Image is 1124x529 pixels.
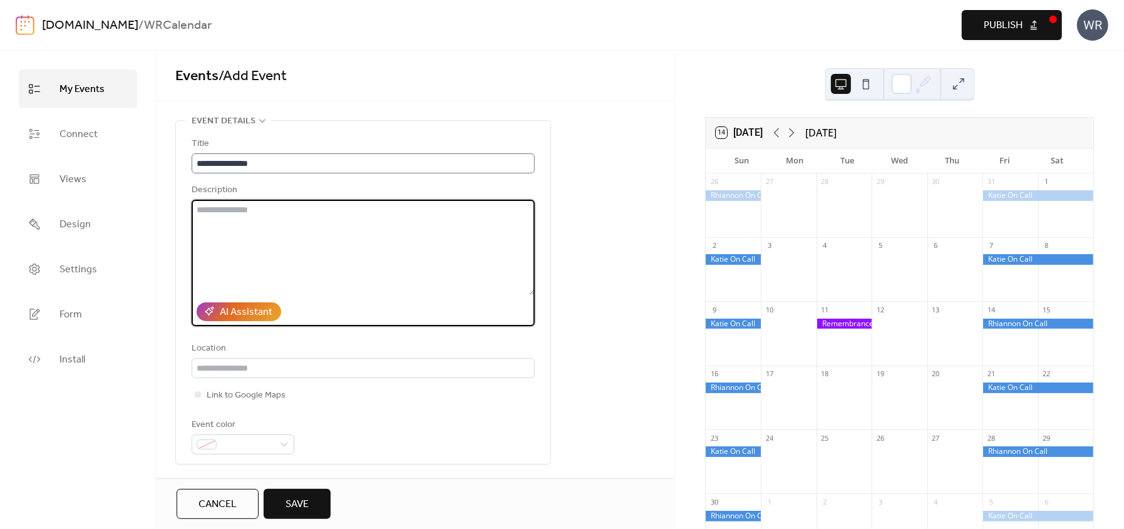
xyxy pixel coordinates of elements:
[982,190,1093,201] div: Katie On Call
[59,305,82,325] span: Form
[817,319,872,329] div: Remembrance Day Holiday
[982,254,1093,265] div: Katie On Call
[931,305,941,314] div: 13
[875,305,885,314] div: 12
[1042,305,1051,314] div: 15
[982,511,1093,521] div: Katie On Call
[1042,369,1051,379] div: 22
[925,148,978,173] div: Thu
[709,177,719,187] div: 26
[207,388,286,403] span: Link to Google Maps
[1042,433,1051,443] div: 29
[875,241,885,250] div: 5
[42,14,138,38] a: [DOMAIN_NAME]
[192,114,255,129] span: Event details
[144,14,212,38] b: WRCalendar
[192,418,292,433] div: Event color
[820,241,830,250] div: 4
[1042,241,1051,250] div: 8
[875,497,885,506] div: 3
[820,177,830,187] div: 28
[59,80,105,100] span: My Events
[709,433,719,443] div: 23
[820,433,830,443] div: 25
[931,369,941,379] div: 20
[986,305,996,314] div: 14
[711,124,767,141] button: 14[DATE]
[765,241,774,250] div: 3
[931,497,941,506] div: 4
[192,183,532,198] div: Description
[59,260,97,280] span: Settings
[931,241,941,250] div: 6
[962,10,1062,40] button: Publish
[765,433,774,443] div: 24
[199,497,237,512] span: Cancel
[986,433,996,443] div: 28
[19,115,137,153] a: Connect
[805,125,837,140] div: [DATE]
[765,177,774,187] div: 27
[59,350,85,370] span: Install
[716,148,768,173] div: Sun
[59,125,98,145] span: Connect
[820,369,830,379] div: 18
[1031,148,1083,173] div: Sat
[709,369,719,379] div: 16
[706,446,761,457] div: Katie On Call
[984,18,1023,33] span: Publish
[219,63,287,90] span: / Add Event
[931,433,941,443] div: 27
[59,215,91,235] span: Design
[1042,497,1051,506] div: 6
[986,177,996,187] div: 31
[19,250,137,289] a: Settings
[986,497,996,506] div: 5
[982,446,1093,457] div: Rhiannon On Call
[982,383,1093,393] div: Katie On Call
[768,148,821,173] div: Mon
[875,433,885,443] div: 26
[177,489,259,519] button: Cancel
[986,369,996,379] div: 21
[19,205,137,244] a: Design
[931,177,941,187] div: 30
[1042,177,1051,187] div: 1
[821,148,874,173] div: Tue
[220,305,272,320] div: AI Assistant
[706,190,761,201] div: Rhiannon On Call
[1077,9,1108,41] div: WR
[709,241,719,250] div: 2
[986,241,996,250] div: 7
[175,63,219,90] a: Events
[709,497,719,506] div: 30
[192,136,532,152] div: Title
[286,497,309,512] span: Save
[820,497,830,506] div: 2
[264,489,331,519] button: Save
[820,305,830,314] div: 11
[192,341,532,356] div: Location
[197,302,281,321] button: AI Assistant
[706,254,761,265] div: Katie On Call
[765,497,774,506] div: 1
[875,177,885,187] div: 29
[706,511,761,521] div: Rhiannon On Call
[709,305,719,314] div: 9
[138,14,144,38] b: /
[978,148,1031,173] div: Fri
[765,369,774,379] div: 17
[19,340,137,379] a: Install
[874,148,926,173] div: Wed
[706,319,761,329] div: Katie On Call
[765,305,774,314] div: 10
[706,383,761,393] div: Rhiannon On Call
[19,295,137,334] a: Form
[875,369,885,379] div: 19
[59,170,86,190] span: Views
[982,319,1093,329] div: Rhiannon On Call
[19,69,137,108] a: My Events
[19,160,137,198] a: Views
[16,15,34,35] img: logo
